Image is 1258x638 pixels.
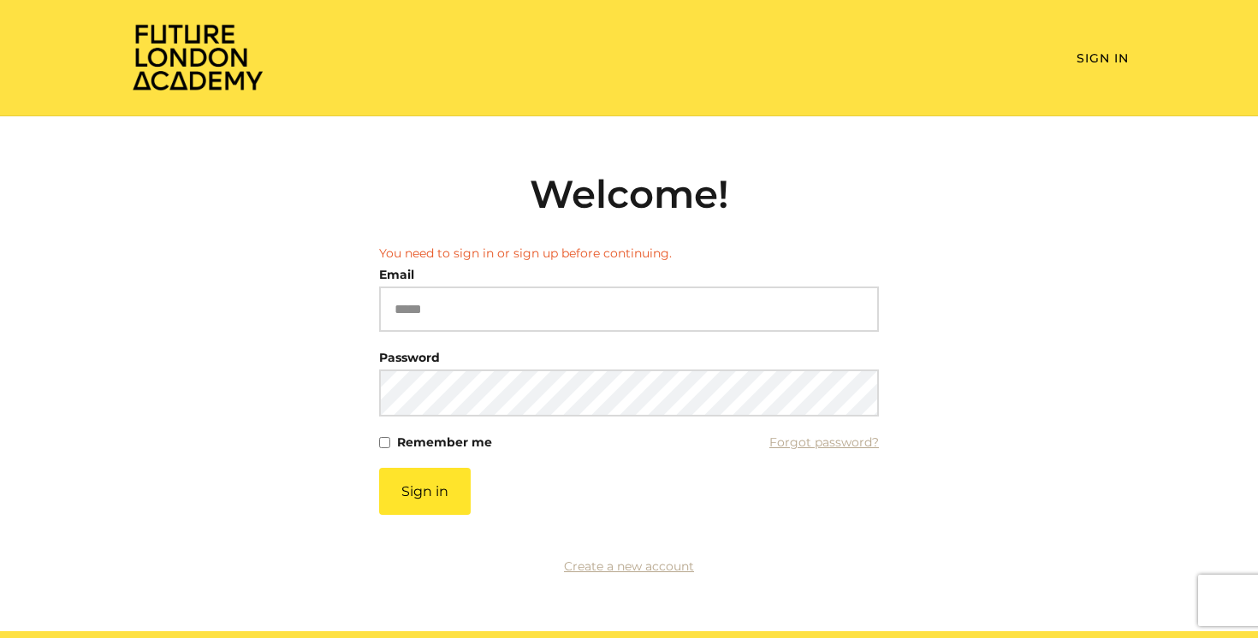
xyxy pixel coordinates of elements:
a: Create a new account [564,558,694,574]
label: Email [379,263,414,287]
img: Home Page [129,22,266,92]
button: Sign in [379,468,471,515]
a: Sign In [1077,50,1129,66]
li: You need to sign in or sign up before continuing. [379,245,879,263]
h2: Welcome! [379,171,879,217]
label: Remember me [397,430,492,454]
label: Password [379,346,440,369]
a: Forgot password? [769,430,879,454]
